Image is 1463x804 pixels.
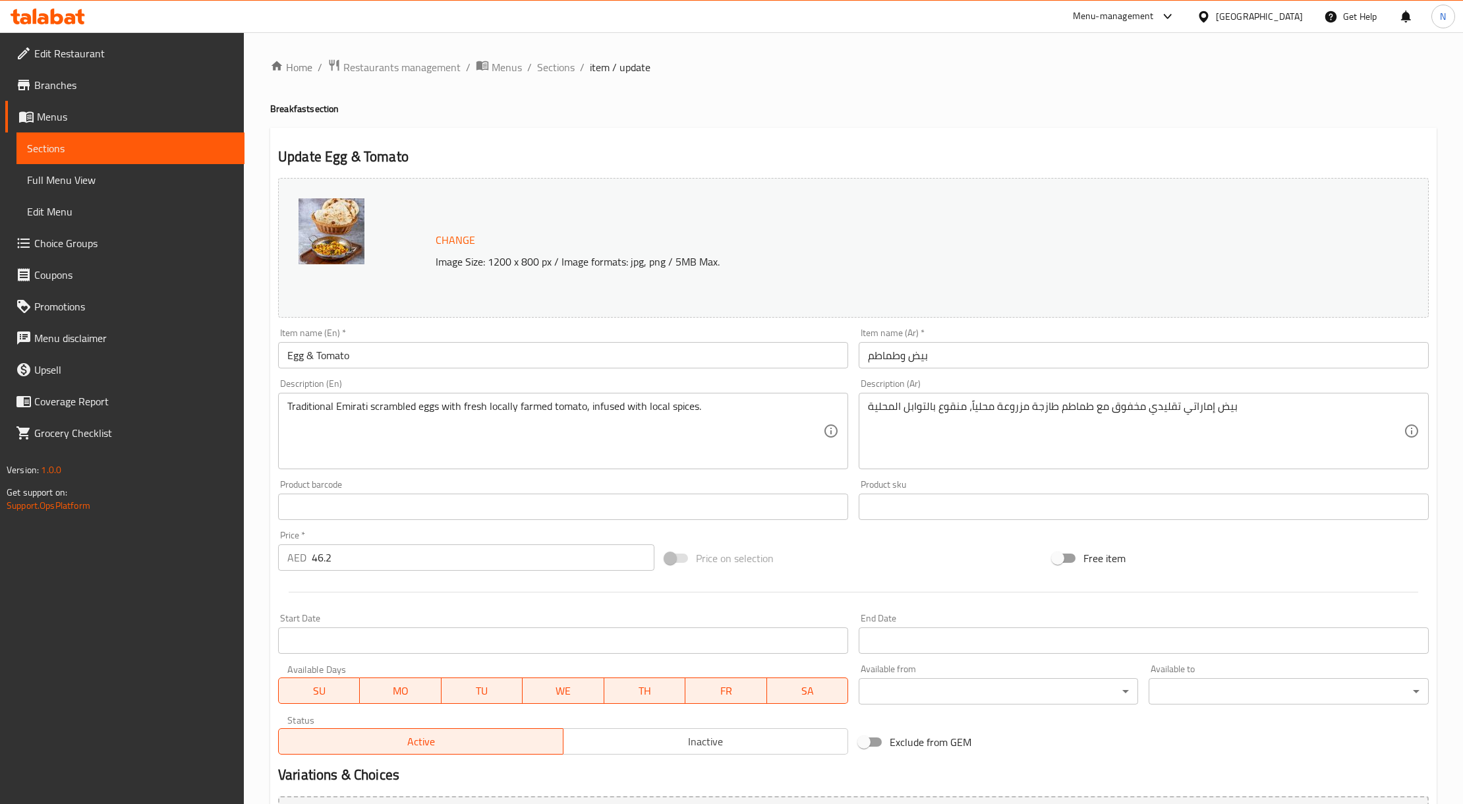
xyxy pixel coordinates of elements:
li: / [318,59,322,75]
a: Menus [476,59,522,76]
li: / [527,59,532,75]
input: Please enter product barcode [278,494,848,520]
a: Coverage Report [5,386,244,417]
span: FR [691,681,761,701]
button: FR [685,677,766,704]
button: SA [767,677,848,704]
span: Restaurants management [343,59,461,75]
button: Change [430,227,480,254]
input: Please enter price [312,544,654,571]
span: Sections [27,140,234,156]
span: Price on selection [696,550,774,566]
span: Branches [34,77,234,93]
span: Full Menu View [27,172,234,188]
a: Choice Groups [5,227,244,259]
img: Prvn_Kashtat_Amina_Egg_To638937187180312561.jpg [299,198,364,264]
span: Choice Groups [34,235,234,251]
span: Version: [7,461,39,478]
span: SU [284,681,355,701]
a: Home [270,59,312,75]
button: TH [604,677,685,704]
a: Menus [5,101,244,132]
a: Menu disclaimer [5,322,244,354]
span: Menus [37,109,234,125]
span: Edit Menu [27,204,234,219]
button: WE [523,677,604,704]
h2: Update Egg & Tomato [278,147,1429,167]
span: Menus [492,59,522,75]
textarea: بيض إماراتي تقليدي مخفوق مع طماطم طازجة مزروعة محلياً، منقوع بالتوابل المحلية [868,400,1404,463]
button: Inactive [563,728,848,755]
div: [GEOGRAPHIC_DATA] [1216,9,1303,24]
a: Support.OpsPlatform [7,497,90,514]
input: Enter name Ar [859,342,1429,368]
a: Coupons [5,259,244,291]
span: TU [447,681,517,701]
span: 1.0.0 [41,461,61,478]
button: SU [278,677,360,704]
span: Coupons [34,267,234,283]
nav: breadcrumb [270,59,1437,76]
p: Image Size: 1200 x 800 px / Image formats: jpg, png / 5MB Max. [430,254,1263,270]
span: Coverage Report [34,393,234,409]
span: Grocery Checklist [34,425,234,441]
a: Grocery Checklist [5,417,244,449]
input: Please enter product sku [859,494,1429,520]
span: Change [436,231,475,250]
div: ​ [1149,678,1428,704]
button: TU [442,677,523,704]
a: Edit Menu [16,196,244,227]
span: TH [610,681,680,701]
a: Edit Restaurant [5,38,244,69]
div: Menu-management [1073,9,1154,24]
a: Promotions [5,291,244,322]
span: Inactive [569,732,843,751]
button: MO [360,677,441,704]
p: AED [287,550,306,565]
input: Enter name En [278,342,848,368]
span: Promotions [34,299,234,314]
li: / [580,59,585,75]
span: WE [528,681,598,701]
h2: Variations & Choices [278,765,1429,785]
button: Active [278,728,563,755]
span: Active [284,732,558,751]
div: ​ [859,678,1138,704]
span: Upsell [34,362,234,378]
textarea: Traditional Emirati scrambled eggs with fresh locally farmed tomato, infused with local spices. [287,400,823,463]
a: Restaurants management [328,59,461,76]
a: Sections [16,132,244,164]
li: / [466,59,471,75]
span: N [1440,9,1446,24]
span: SA [772,681,843,701]
span: Get support on: [7,484,67,501]
span: item / update [590,59,650,75]
span: Free item [1083,550,1126,566]
a: Full Menu View [16,164,244,196]
span: Exclude from GEM [890,734,971,750]
h4: Breakfast section [270,102,1437,115]
span: Menu disclaimer [34,330,234,346]
a: Sections [537,59,575,75]
span: Edit Restaurant [34,45,234,61]
a: Branches [5,69,244,101]
span: MO [365,681,436,701]
a: Upsell [5,354,244,386]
